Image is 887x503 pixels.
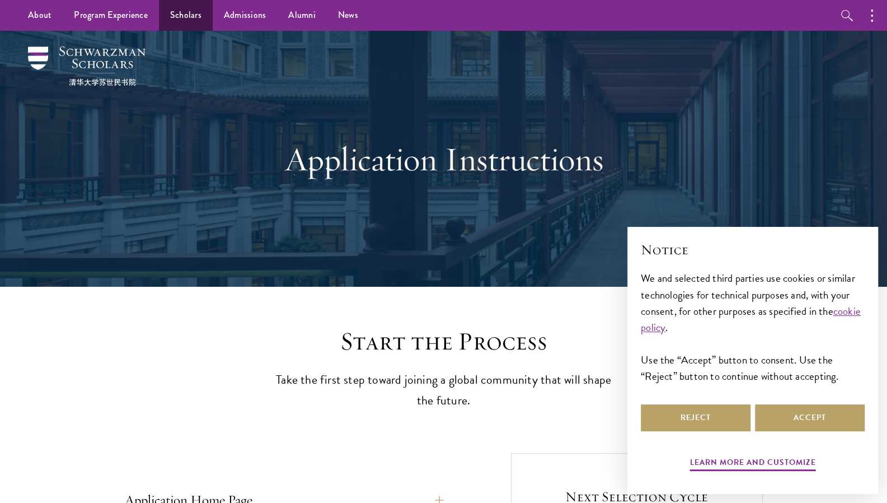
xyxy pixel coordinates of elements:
[270,326,617,357] h2: Start the Process
[28,46,146,86] img: Schwarzman Scholars
[755,404,865,431] button: Accept
[641,404,750,431] button: Reject
[641,303,861,336] a: cookie policy
[641,240,865,259] h2: Notice
[270,370,617,411] p: Take the first step toward joining a global community that will shape the future.
[641,270,865,384] div: We and selected third parties use cookies or similar technologies for technical purposes and, wit...
[251,139,637,179] h1: Application Instructions
[690,455,816,473] button: Learn more and customize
